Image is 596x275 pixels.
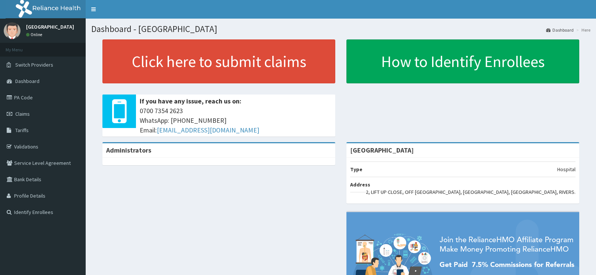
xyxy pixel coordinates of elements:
strong: [GEOGRAPHIC_DATA] [350,146,414,154]
span: Tariffs [15,127,29,134]
p: [GEOGRAPHIC_DATA] [26,24,74,29]
span: 0700 7354 2623 WhatsApp: [PHONE_NUMBER] Email: [140,106,332,135]
a: How to Identify Enrollees [346,39,579,83]
a: [EMAIL_ADDRESS][DOMAIN_NAME] [157,126,259,134]
b: Administrators [106,146,151,154]
span: Dashboard [15,78,39,84]
b: Address [350,181,370,188]
p: Hospital [557,166,576,173]
p: 2, LIFT UP CLOSE, OFF [GEOGRAPHIC_DATA], [GEOGRAPHIC_DATA], [GEOGRAPHIC_DATA], RIVERS. [366,188,576,196]
a: Click here to submit claims [102,39,335,83]
b: Type [350,166,362,173]
a: Dashboard [546,27,574,33]
h1: Dashboard - [GEOGRAPHIC_DATA] [91,24,590,34]
b: If you have any issue, reach us on: [140,97,241,105]
a: Online [26,32,44,37]
img: User Image [4,22,20,39]
li: Here [574,27,590,33]
span: Switch Providers [15,61,53,68]
span: Claims [15,111,30,117]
